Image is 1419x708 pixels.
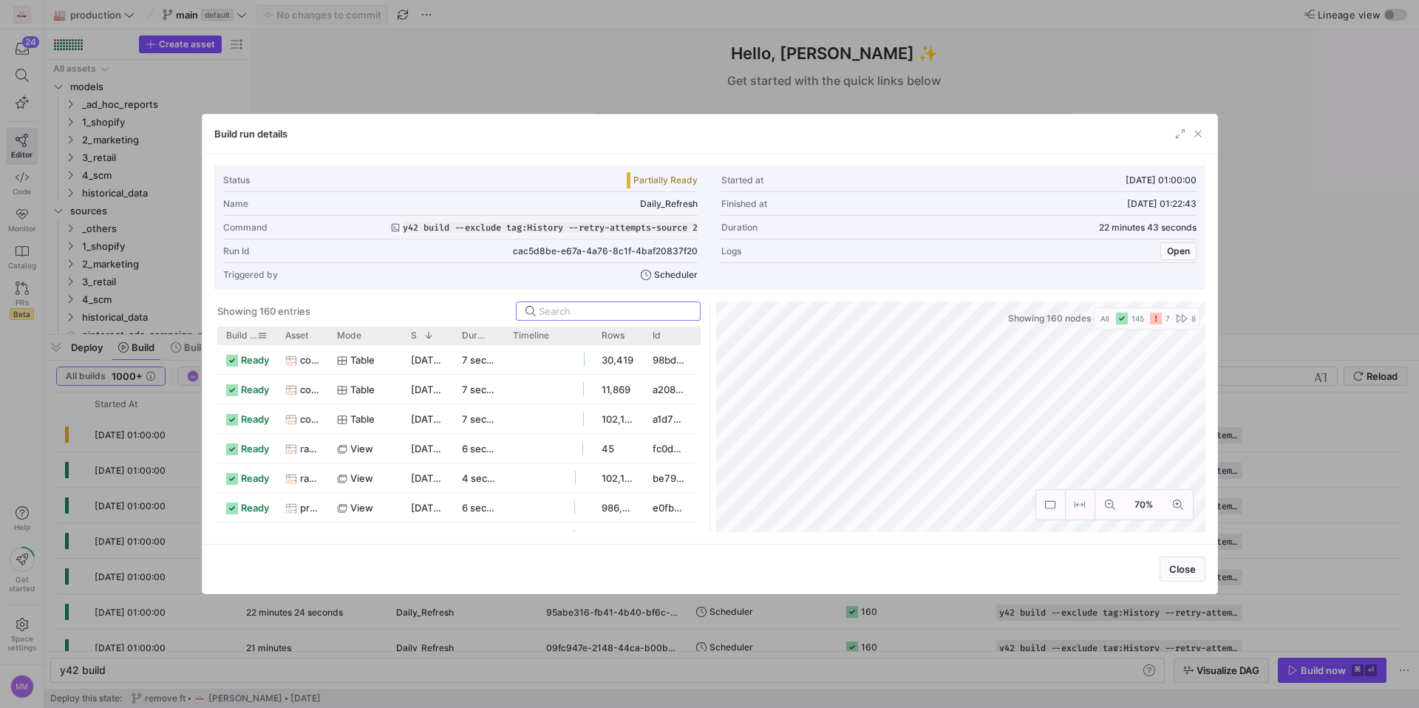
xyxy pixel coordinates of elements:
[721,175,763,185] div: Started at
[411,502,483,514] span: [DATE] 01:19:36
[403,222,698,233] span: y42 build --exclude tag:History --retry-attempts-source 2
[223,199,248,209] div: Name
[411,413,483,425] span: [DATE] 01:22:21
[721,199,767,209] div: Finished at
[593,434,644,463] div: 45
[300,523,319,552] span: prep_flour_datetime
[411,354,485,366] span: [DATE] 01:22:36
[644,463,695,492] div: be799322-1c93-4c33-9ad3-df5d4c372e43
[1169,563,1196,575] span: Close
[241,494,269,523] span: ready
[300,494,319,523] span: prep_flour_transactions
[602,330,625,341] span: Rows
[241,346,269,375] span: ready
[411,472,483,484] span: [DATE] 01:19:50
[337,330,361,341] span: Mode
[241,464,269,493] span: ready
[350,494,373,523] span: view
[640,199,698,209] span: Daily_Refresh
[241,435,269,463] span: ready
[513,246,698,256] span: cac5d8be-e67a-4a76-8c1f-4baf20837f20
[241,523,269,552] span: ready
[285,330,308,341] span: Asset
[462,472,510,484] y42-duration: 4 seconds
[462,413,509,425] y42-duration: 7 seconds
[1132,314,1144,323] span: 145
[462,354,509,366] y42-duration: 7 seconds
[644,375,695,404] div: a2083e41-a914-4906-b4e9-ad5d0ba8c01f
[350,346,375,375] span: table
[350,405,375,434] span: table
[462,384,509,395] y42-duration: 7 seconds
[462,502,509,514] y42-duration: 6 seconds
[223,222,268,233] div: Command
[721,222,758,233] div: Duration
[350,435,373,463] span: view
[1167,246,1190,256] span: Open
[1132,497,1156,513] span: 70%
[1127,198,1197,209] span: [DATE] 01:22:43
[644,345,695,374] div: 98bdbb9b-c5e4-41c1-a2bb-fc30bd05e464
[350,375,375,404] span: table
[462,531,509,543] y42-duration: 7 seconds
[1166,314,1170,323] span: 7
[654,270,698,280] span: Scheduler
[241,405,269,434] span: ready
[721,246,741,256] div: Logs
[300,464,319,493] span: raw_google_ads_facts
[513,330,549,341] span: Timeline
[644,493,695,522] div: e0fb291e-4468-4f53-aa12-231910694006
[462,330,485,341] span: Duration
[411,531,483,543] span: [DATE] 01:19:29
[350,464,373,493] span: view
[214,128,287,140] h3: Build run details
[653,330,661,341] span: Id
[644,523,695,551] div: 7648f30f-03d1-4f74-8970-97ea371af65f
[644,434,695,463] div: fc0d563e-c5b8-499f-8c94-fabf48eba2d6
[1160,556,1205,582] button: Close
[411,330,418,341] span: Started at
[462,443,509,455] y42-duration: 6 seconds
[411,384,485,395] span: [DATE] 01:22:29
[411,443,484,455] span: [DATE] 01:22:14
[1008,313,1094,324] span: Showing 160 nodes
[593,493,644,522] div: 986,072
[223,270,278,280] div: Triggered by
[1126,174,1197,185] span: [DATE] 01:00:00
[217,305,310,317] div: Showing 160 entries
[226,330,257,341] span: Build status
[300,346,319,375] span: core_marketing_timeseries
[1125,490,1163,520] button: 70%
[241,375,269,404] span: ready
[593,463,644,492] div: 102,136
[1160,242,1197,260] button: Open
[1191,314,1196,323] span: 8
[593,345,644,374] div: 30,419
[539,305,691,317] input: Search
[633,175,698,185] span: Partially Ready
[644,404,695,433] div: a1d75b77-a36a-431d-b4c2-cf7bd80cc1f4
[350,523,373,552] span: view
[1099,222,1197,233] y42-duration: 22 minutes 43 seconds
[300,435,319,463] span: raw_google_ads_campaigns
[223,175,250,185] div: Status
[1100,313,1109,324] span: All
[223,246,250,256] div: Run Id
[300,375,319,404] span: core_marketing_actuals
[300,405,319,434] span: core_google_ads
[593,404,644,433] div: 102,134
[593,375,644,404] div: 11,869
[593,523,644,551] div: 964,961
